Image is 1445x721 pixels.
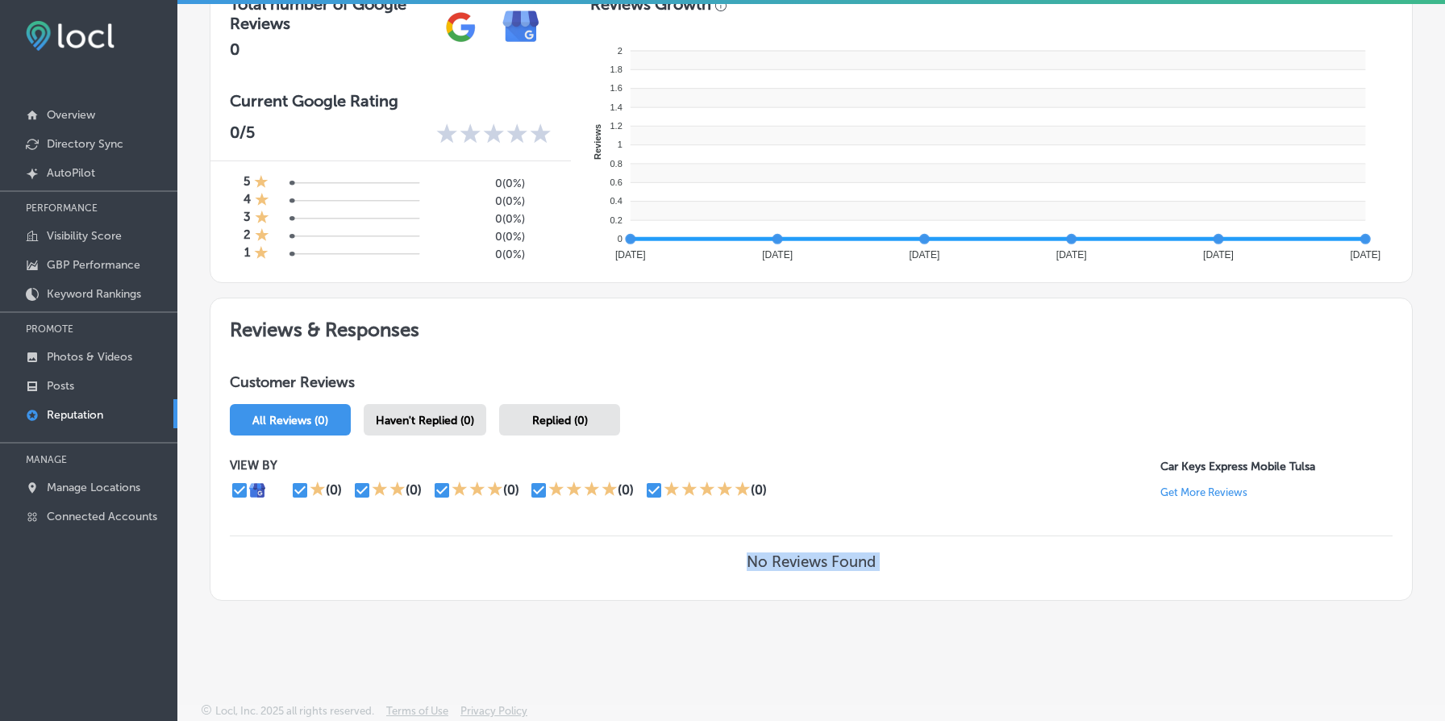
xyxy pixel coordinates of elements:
[593,124,602,160] text: Reviews
[610,215,623,225] tspan: 0.2
[618,140,623,149] tspan: 1
[610,65,623,74] tspan: 1.8
[618,234,623,244] tspan: 0
[618,482,634,498] div: (0)
[255,192,269,210] div: 1 Star
[47,137,123,151] p: Directory Sync
[432,212,525,226] h5: 0 ( 0% )
[618,46,623,56] tspan: 2
[610,83,623,93] tspan: 1.6
[432,248,525,261] h5: 0 ( 0% )
[1056,249,1087,260] tspan: [DATE]
[326,482,342,498] div: (0)
[244,174,250,192] h4: 5
[47,166,95,180] p: AutoPilot
[310,481,326,500] div: 1 Star
[254,174,269,192] div: 1 Star
[1160,460,1393,473] p: Car Keys Express Mobile Tulsa
[436,123,552,148] div: 0 Stars
[376,414,474,427] span: Haven't Replied (0)
[610,196,623,206] tspan: 0.4
[26,21,115,51] img: fda3e92497d09a02dc62c9cd864e3231.png
[432,230,525,244] h5: 0 ( 0% )
[47,481,140,494] p: Manage Locations
[548,481,618,500] div: 4 Stars
[47,287,141,301] p: Keyword Rankings
[210,298,1412,354] h2: Reviews & Responses
[432,194,525,208] h5: 0 ( 0% )
[532,414,588,427] span: Replied (0)
[432,177,525,190] h5: 0 ( 0% )
[610,159,623,169] tspan: 0.8
[252,414,328,427] span: All Reviews (0)
[215,705,374,717] p: Locl, Inc. 2025 all rights reserved.
[244,210,251,227] h4: 3
[1350,249,1380,260] tspan: [DATE]
[1160,486,1247,498] p: Get More Reviews
[47,379,74,393] p: Posts
[47,408,103,422] p: Reputation
[230,123,255,148] p: 0 /5
[47,510,157,523] p: Connected Accounts
[610,102,623,112] tspan: 1.4
[255,210,269,227] div: 1 Star
[244,192,251,210] h4: 4
[452,481,503,500] div: 3 Stars
[664,481,751,500] div: 5 Stars
[47,229,122,243] p: Visibility Score
[610,121,623,131] tspan: 1.2
[255,227,269,245] div: 1 Star
[1203,249,1234,260] tspan: [DATE]
[910,249,940,260] tspan: [DATE]
[762,249,793,260] tspan: [DATE]
[503,482,519,498] div: (0)
[47,350,132,364] p: Photos & Videos
[230,373,1393,398] h1: Customer Reviews
[406,482,422,498] div: (0)
[47,108,95,122] p: Overview
[244,245,250,263] h4: 1
[230,91,552,110] h3: Current Google Rating
[615,249,646,260] tspan: [DATE]
[230,40,431,59] h2: 0
[747,552,876,571] h3: No Reviews Found
[610,177,623,187] tspan: 0.6
[230,458,1160,473] p: VIEW BY
[47,258,140,272] p: GBP Performance
[244,227,251,245] h4: 2
[751,482,767,498] div: (0)
[254,245,269,263] div: 1 Star
[372,481,406,500] div: 2 Stars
